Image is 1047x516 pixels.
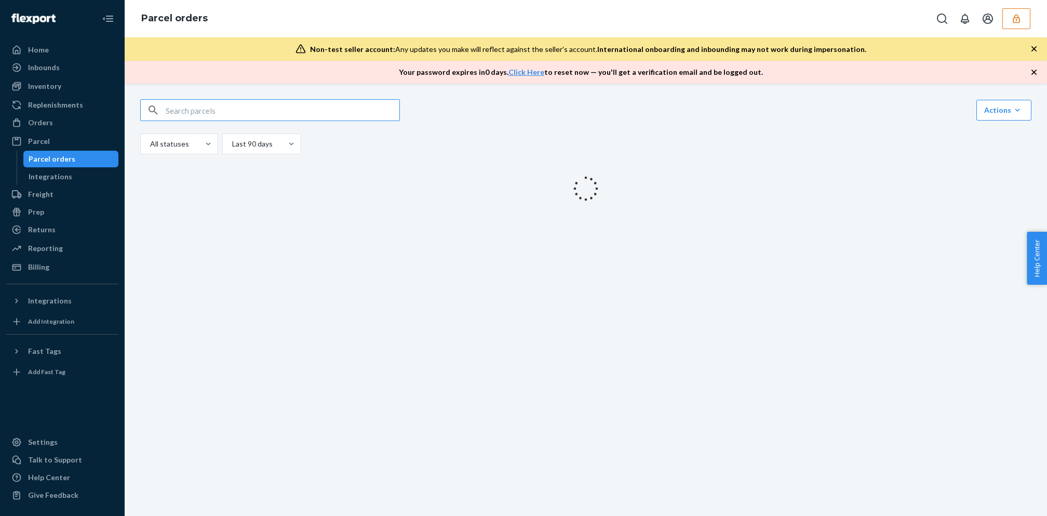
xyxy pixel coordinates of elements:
div: Parcel orders [29,154,75,164]
div: Add Integration [28,317,74,326]
button: Open Search Box [932,8,952,29]
a: Home [6,42,118,58]
a: Parcel orders [141,12,208,24]
div: Add Fast Tag [28,367,65,376]
div: Fast Tags [28,346,61,356]
div: Inbounds [28,62,60,73]
a: Returns [6,221,118,238]
p: Your password expires in 0 days . to reset now — you'll get a verification email and be logged out. [399,67,763,77]
a: Reporting [6,240,118,257]
div: Give Feedback [28,490,78,500]
div: Reporting [28,243,63,254]
button: Close Navigation [98,8,118,29]
div: Freight [28,189,53,200]
div: Home [28,45,49,55]
div: Actions [984,105,1024,115]
button: Give Feedback [6,487,118,504]
a: Click Here [508,68,544,76]
a: Talk to Support [6,452,118,468]
button: Fast Tags [6,343,118,360]
button: Help Center [1027,232,1047,285]
div: Settings [28,437,58,447]
div: Integrations [29,171,72,182]
div: Talk to Support [28,455,82,465]
a: Add Fast Tag [6,364,118,380]
span: Non-test seller account: [310,45,395,54]
a: Prep [6,204,118,220]
a: Parcel orders [23,151,119,167]
a: Parcel [6,133,118,150]
a: Add Integration [6,313,118,330]
div: Returns [28,224,56,235]
a: Inbounds [6,59,118,76]
input: Search parcels [166,100,399,121]
div: Billing [28,262,49,272]
div: Prep [28,207,44,217]
div: Help Center [28,472,70,483]
button: Integrations [6,293,118,309]
span: International onboarding and inbounding may not work during impersonation. [597,45,866,54]
button: Open notifications [955,8,975,29]
div: Orders [28,117,53,128]
img: Flexport logo [11,14,56,24]
a: Help Center [6,469,118,486]
ol: breadcrumbs [133,4,216,34]
a: Inventory [6,78,118,95]
div: Integrations [28,296,72,306]
input: All statuses [149,139,150,149]
a: Settings [6,434,118,451]
a: Billing [6,259,118,275]
button: Open account menu [977,8,998,29]
a: Replenishments [6,97,118,113]
a: Integrations [23,168,119,185]
div: Any updates you make will reflect against the seller's account. [310,44,866,55]
div: Inventory [28,81,61,91]
div: Parcel [28,136,50,147]
button: Actions [976,100,1031,121]
input: Last 90 days [231,139,232,149]
a: Orders [6,114,118,131]
a: Freight [6,186,118,203]
div: Replenishments [28,100,83,110]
